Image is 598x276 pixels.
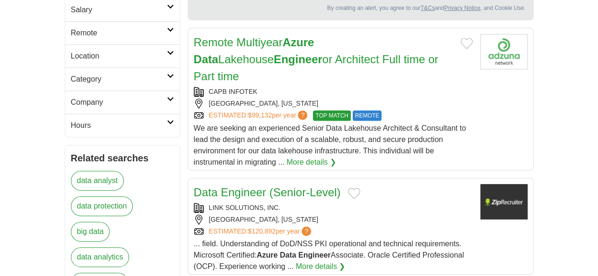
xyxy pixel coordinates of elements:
h2: Salary [71,4,167,16]
a: Remote [65,21,180,44]
a: More details ❯ [286,157,336,168]
button: Add to favorite jobs [348,188,360,199]
h2: Related searches [71,151,174,165]
h2: Company [71,97,167,108]
div: [GEOGRAPHIC_DATA], [US_STATE] [194,99,473,109]
a: ESTIMATED:$99,132per year? [209,110,310,121]
a: Company [65,91,180,114]
a: data analytics [71,247,130,267]
span: ... field. Understanding of DoD/NSS PKI operational and technical requirements. Microsoft Certifi... [194,240,464,270]
strong: Engineer [298,251,330,259]
strong: Engineer [274,53,322,66]
a: big data [71,222,110,242]
img: I Link Solutions logo [480,184,528,219]
div: CAPB INFOTEK [194,87,473,97]
span: TOP MATCH [313,110,350,121]
button: Add to favorite jobs [460,38,473,49]
a: data protection [71,196,133,216]
h2: Category [71,74,167,85]
strong: Data [280,251,296,259]
h2: Hours [71,120,167,131]
span: ? [298,110,307,120]
span: We are seeking an experienced Senior Data Lakehouse Architect & Consultant to lead the design and... [194,124,466,166]
a: Location [65,44,180,67]
strong: Azure [283,36,314,49]
strong: Azure [257,251,277,259]
a: Hours [65,114,180,137]
a: Remote MultiyearAzure DataLakehouseEngineeror Architect Full time or Part time [194,36,439,83]
a: T&Cs [420,5,434,11]
span: ? [302,226,311,236]
img: Company logo [480,34,528,69]
a: Privacy Notice [444,5,480,11]
a: Category [65,67,180,91]
h2: Remote [71,27,167,39]
span: $99,132 [248,111,272,119]
a: Data Engineer (Senior-Level) [194,186,341,199]
div: [GEOGRAPHIC_DATA], [US_STATE] [194,215,473,225]
div: By creating an alert, you agree to our and , and Cookie Use. [196,4,526,12]
a: More details ❯ [296,261,346,272]
h2: Location [71,50,167,62]
a: data analyst [71,171,124,191]
a: LINK SOLUTIONS, INC. [209,204,281,211]
a: ESTIMATED:$120,892per year? [209,226,313,236]
span: REMOTE [353,110,381,121]
strong: Data [194,53,218,66]
span: $120,892 [248,227,275,235]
